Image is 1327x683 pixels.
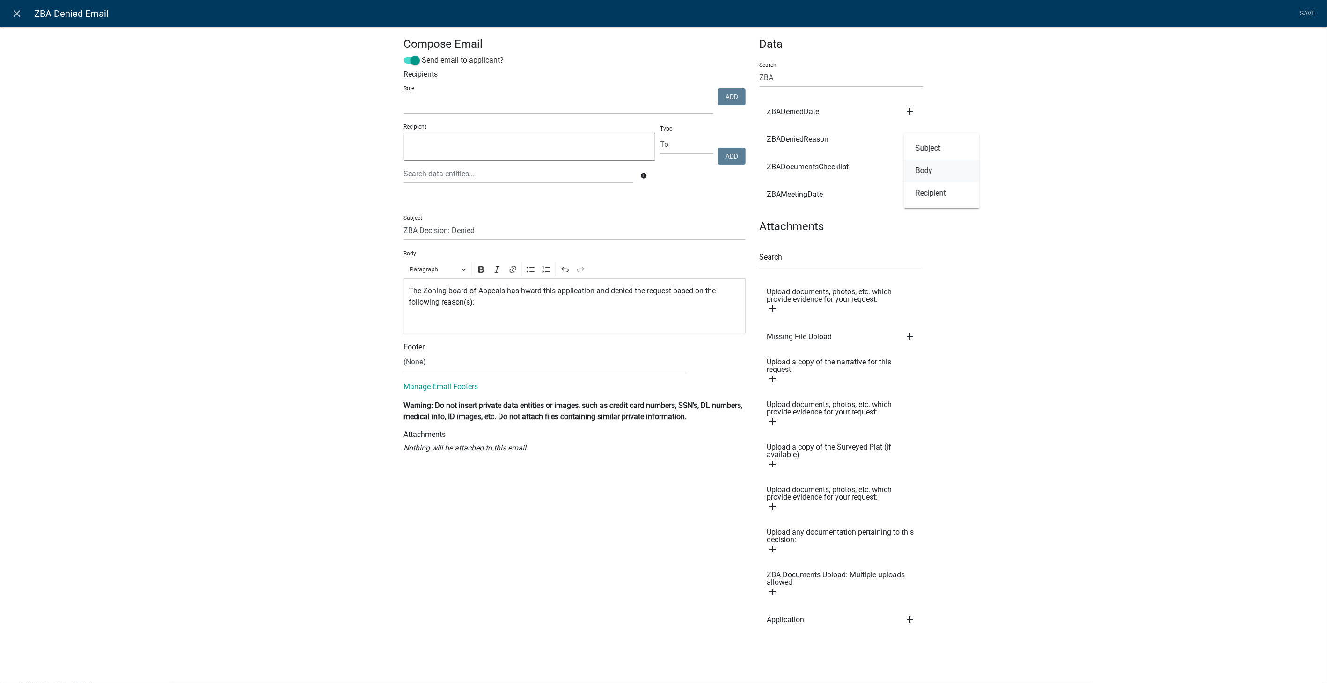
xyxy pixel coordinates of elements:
[404,86,415,91] label: Role
[767,401,916,416] span: Upload documents, photos, etc. which provide evidence for your request:
[767,529,916,544] span: Upload any documentation pertaining to this decision:
[404,443,527,452] i: Nothing will be attached to this email
[904,614,916,625] i: add
[404,164,633,183] input: Search data entities...
[767,571,916,586] span: ZBA Documents Upload: Multiple uploads allowed
[767,416,778,427] i: add
[767,358,916,373] span: Upload a copy of the narrative for this request
[405,262,470,276] button: Paragraph, Heading
[409,285,740,308] p: The Zoning board of Appeals has hward this application and denied the request based on the follow...
[767,586,778,597] i: add
[904,331,916,342] i: add
[760,37,924,51] h4: Data
[404,260,746,278] div: Editor toolbar
[718,88,746,105] button: Add
[767,616,805,624] span: Application
[404,55,504,66] label: Send email to applicant?
[767,443,916,458] span: Upload a copy of the Surveyed Plat (if available)
[404,400,746,422] p: Warning: Do not insert private data entities or images, such as credit card numbers, SSN’s, DL nu...
[404,251,417,256] label: Body
[404,278,746,334] div: Editor editing area: main. Press Alt+0 for help.
[397,341,753,353] div: Footer
[904,160,979,182] button: Body
[767,191,823,198] span: ZBAMeetingDate
[767,501,778,512] i: add
[1296,5,1320,22] a: Save
[767,458,778,470] i: add
[767,544,778,555] i: add
[760,220,924,233] h4: Attachments
[767,303,778,314] i: add
[12,8,23,19] i: close
[767,163,849,171] span: ZBADocumentsChecklist
[767,108,820,116] span: ZBADeniedDate
[404,430,746,439] h6: Attachments
[660,126,672,131] label: Type
[404,70,746,79] h6: Recipients
[767,373,778,385] i: add
[904,182,979,204] button: Recipient
[767,333,832,341] span: Missing File Upload
[34,4,109,23] span: ZBA Denied Email
[904,106,916,117] i: add
[404,37,746,51] h4: Compose Email
[767,288,916,303] span: Upload documents, photos, etc. which provide evidence for your request:
[767,486,916,501] span: Upload documents, photos, etc. which provide evidence for your request:
[718,148,746,165] button: Add
[904,137,979,160] button: Subject
[404,382,478,391] a: Manage Email Footers
[404,123,656,131] p: Recipient
[410,264,458,275] span: Paragraph
[767,136,829,143] span: ZBADeniedReason
[640,173,647,179] i: info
